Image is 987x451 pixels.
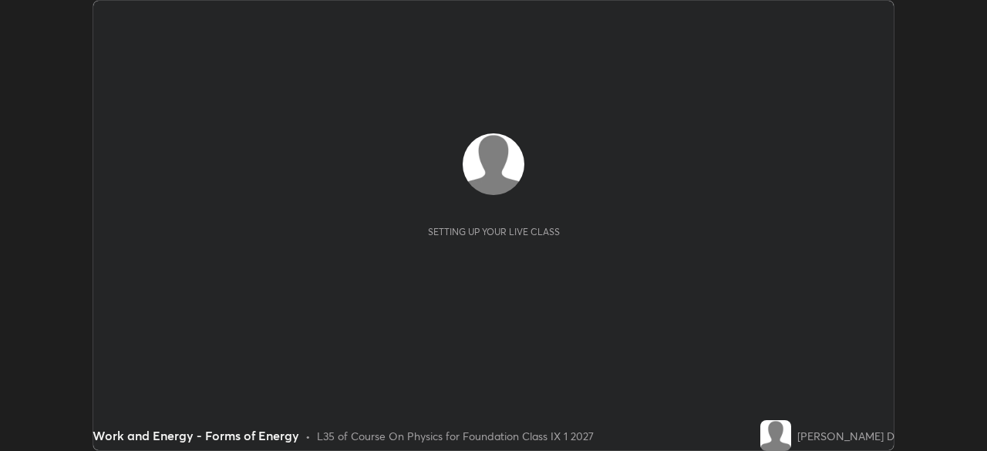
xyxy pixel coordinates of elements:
div: • [305,428,311,444]
img: default.png [760,420,791,451]
div: Setting up your live class [428,226,560,237]
div: Work and Energy - Forms of Energy [93,426,299,445]
img: default.png [463,133,524,195]
div: [PERSON_NAME] D [797,428,894,444]
div: L35 of Course On Physics for Foundation Class IX 1 2027 [317,428,594,444]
